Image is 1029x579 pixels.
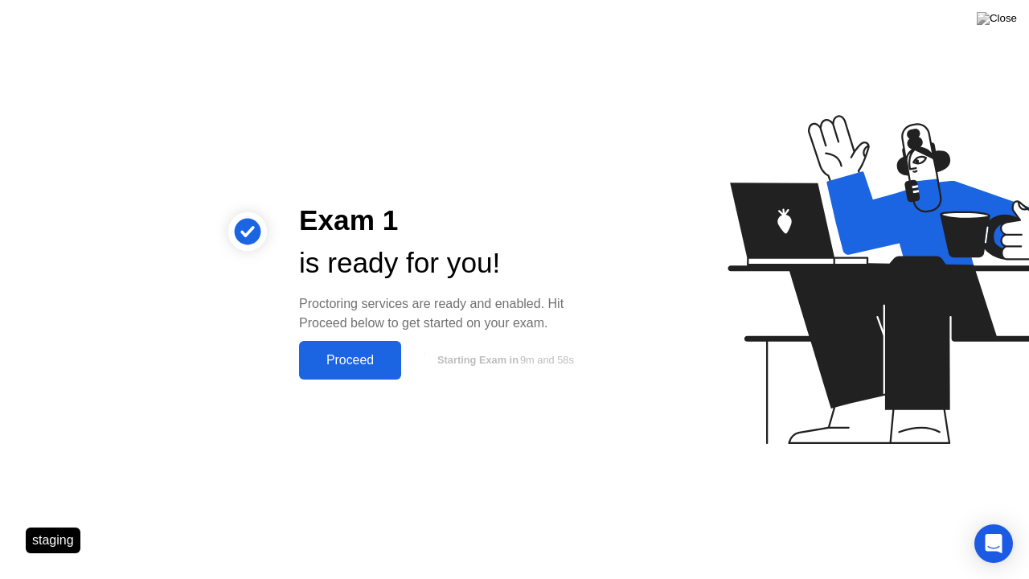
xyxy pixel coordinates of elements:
div: Proceed [304,353,396,368]
div: Open Intercom Messenger [974,524,1013,563]
div: Proctoring services are ready and enabled. Hit Proceed below to get started on your exam. [299,294,598,333]
button: Proceed [299,341,401,380]
img: Close [977,12,1017,25]
div: staging [26,528,80,553]
div: Exam 1 [299,199,598,242]
span: 9m and 58s [520,354,574,366]
button: Starting Exam in9m and 58s [409,345,598,376]
div: is ready for you! [299,242,598,285]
